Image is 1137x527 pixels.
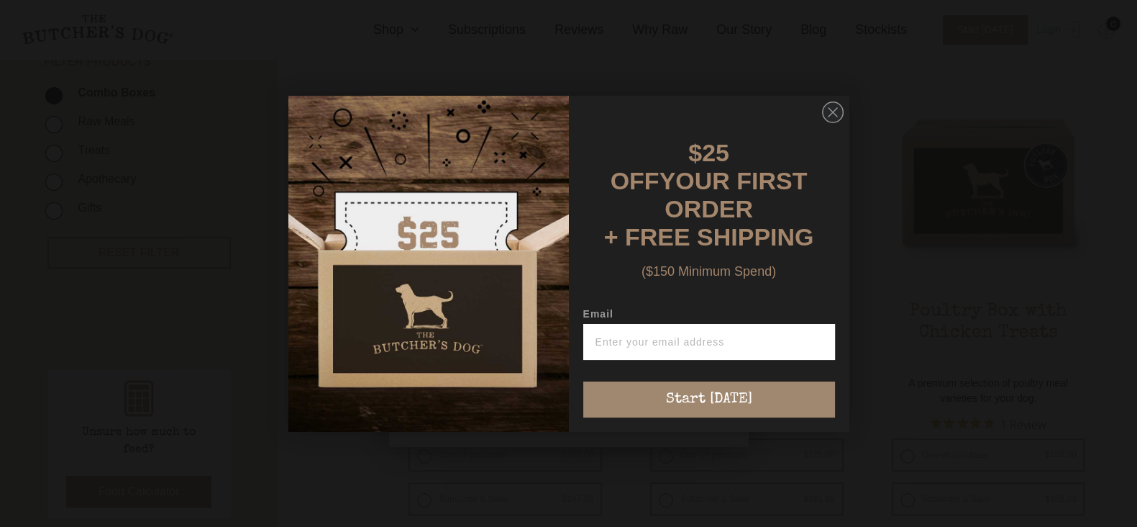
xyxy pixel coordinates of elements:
[288,96,569,432] img: d0d537dc-5429-4832-8318-9955428ea0a1.jpeg
[583,324,835,360] input: Enter your email address
[604,167,814,251] span: YOUR FIRST ORDER + FREE SHIPPING
[583,382,835,418] button: Start [DATE]
[611,139,729,194] span: $25 OFF
[822,102,844,123] button: Close dialog
[641,264,776,279] span: ($150 Minimum Spend)
[583,308,835,324] label: Email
